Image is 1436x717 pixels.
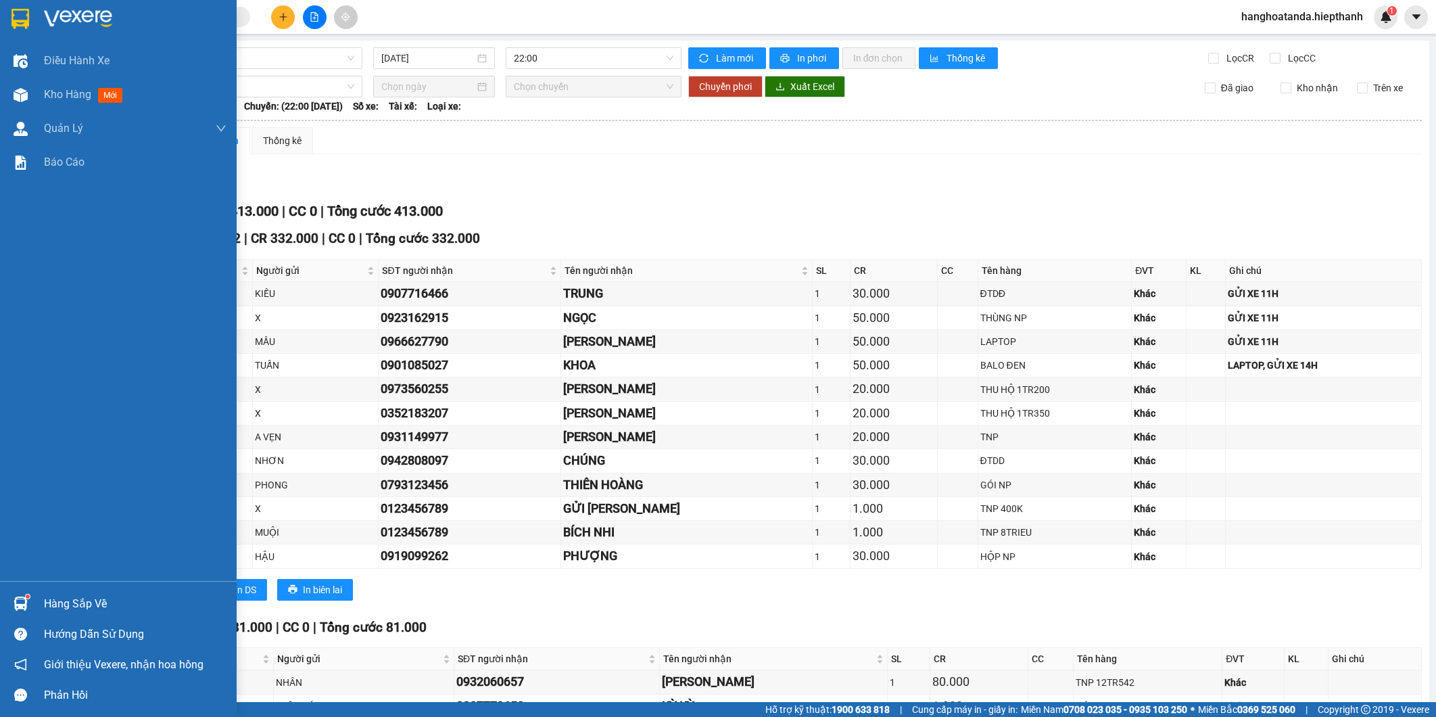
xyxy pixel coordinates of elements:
div: TNP 400K [980,501,1130,516]
div: GÓI NP [980,478,1130,492]
img: solution-icon [14,156,28,170]
img: warehouse-icon [14,54,28,68]
div: Khác [1134,286,1184,301]
div: ĐTDĐ [980,286,1130,301]
div: Phản hồi [44,685,226,706]
th: ĐVT [1132,260,1187,282]
td: 0123456789 [379,497,560,521]
div: TUẤN BÁNH KẸO [276,699,451,714]
td: NGỌC [561,306,813,330]
div: 50.000 [853,356,934,375]
td: 0973560255 [379,377,560,401]
div: [PERSON_NAME] [563,404,811,423]
div: 1 [815,501,848,516]
div: Thống kê [263,133,302,148]
span: down [216,123,226,134]
th: SL [888,648,930,670]
span: sync [699,53,711,64]
th: CR [851,260,937,282]
div: 1 [815,406,848,421]
td: 0919099262 [379,545,560,568]
div: 0793123456 [381,476,558,494]
span: Kho nhận [1291,80,1343,95]
span: message [14,689,27,701]
div: 0123456789 [381,523,558,542]
td: BÍCH NHI [561,521,813,545]
div: TNP [980,430,1130,444]
div: X [255,382,376,397]
span: Xuất Excel [790,79,834,94]
th: SL [813,260,851,282]
div: HẬU [255,549,376,564]
div: 0931149977 [381,427,558,446]
span: Tên người nhận [565,263,799,278]
input: 14/09/2025 [381,51,475,66]
span: Kho hàng [44,88,91,101]
span: Báo cáo [44,154,85,170]
div: 1 [890,699,928,714]
td: 0931149977 [379,425,560,449]
span: SĐT người nhận [382,263,546,278]
div: Khác [1134,430,1184,444]
button: printerIn DS [209,579,267,601]
div: A VẸN [255,430,376,444]
span: ⚪️ [1191,707,1195,712]
span: SĐT người nhận [458,651,646,666]
td: MINH KHÔI [660,670,888,694]
span: copyright [1361,705,1370,714]
span: bar-chart [930,53,941,64]
td: DƯƠNG KÍA [561,377,813,401]
div: 0973560255 [381,379,558,398]
span: In biên lai [303,582,342,597]
span: Chuyến: (22:00 [DATE]) [244,99,343,114]
td: NG THỊ VÂN [561,425,813,449]
td: 0901085027 [379,354,560,377]
div: 1 [815,430,848,444]
div: 0907716466 [381,284,558,303]
span: CC 0 [329,231,356,246]
span: notification [14,658,27,671]
div: 20.000 [853,427,934,446]
span: Thống kê [947,51,987,66]
span: Tổng cước 81.000 [320,620,427,635]
span: printer [288,584,297,595]
button: In đơn chọn [842,47,916,69]
span: Làm mới [716,51,755,66]
td: 0923162915 [379,306,560,330]
div: 30.000 [853,476,934,494]
span: Đã giao [1216,80,1259,95]
td: NGỌC HUYỀN [561,402,813,425]
span: 1 [1389,6,1394,16]
div: LAPTOP [980,334,1130,349]
div: 0901085027 [381,356,558,375]
th: Tên hàng [1074,648,1222,670]
div: Khác [1224,675,1281,690]
strong: 0369 525 060 [1237,704,1295,715]
th: Tên hàng [978,260,1132,282]
div: 30.000 [853,547,934,565]
span: Quản Lý [44,120,83,137]
div: Khác [1134,358,1184,373]
div: 0932060657 [456,672,657,691]
span: Người gửi [277,651,439,666]
td: 0942808097 [379,449,560,473]
th: ĐVT [1222,648,1284,670]
span: In phơi [797,51,828,66]
span: Miền Bắc [1198,702,1295,717]
sup: 1 [26,595,30,599]
button: caret-down [1404,5,1428,29]
div: GỬI XE 11H [1228,286,1419,301]
div: TUẤN [255,358,376,373]
div: X [255,406,376,421]
button: printerIn phơi [769,47,839,69]
span: Tổng cước 332.000 [366,231,480,246]
span: Chọn chuyến [514,76,673,97]
div: Khác [1134,382,1184,397]
td: ANH PHƯƠNG [561,330,813,354]
div: PHƯỢNG [563,547,811,565]
div: 1 [815,310,848,325]
div: PHONG [255,478,376,492]
div: KIỀU [255,286,376,301]
div: THU HỘ 1TR350 [980,406,1130,421]
td: 0352183207 [379,402,560,425]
